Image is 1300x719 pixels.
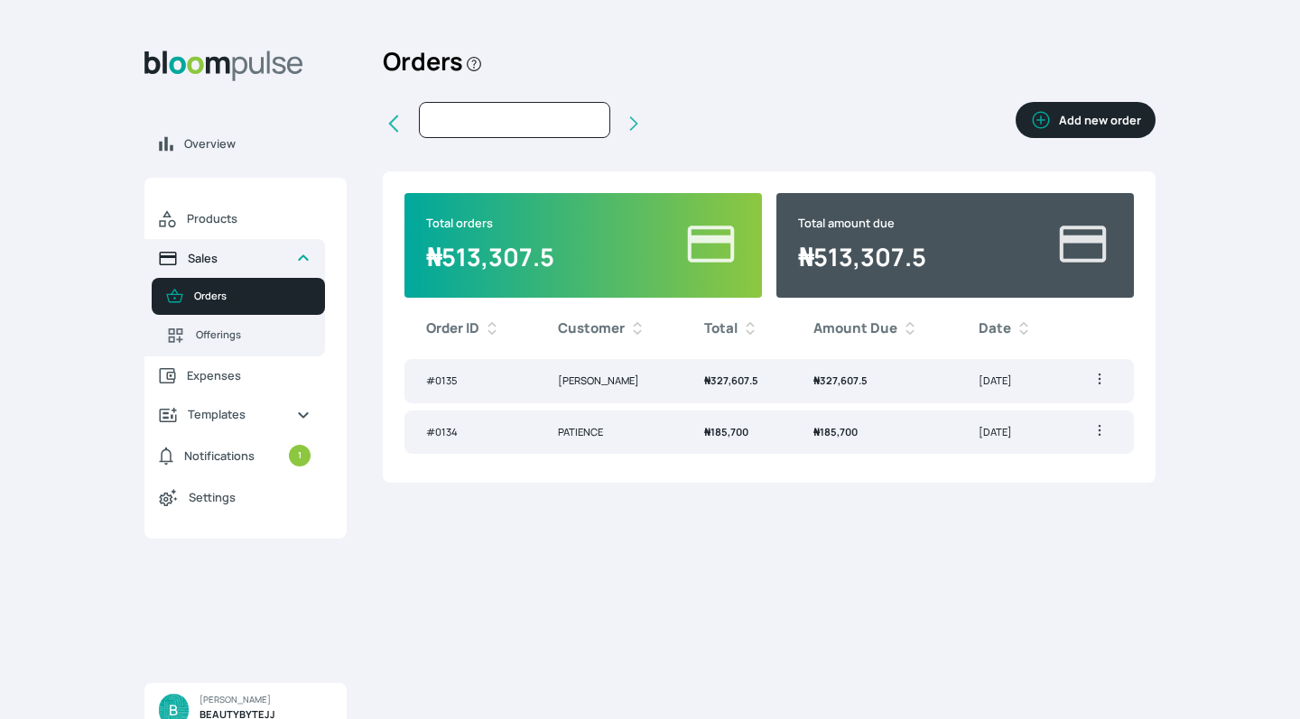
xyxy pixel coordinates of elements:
span: Notifications [184,447,255,465]
b: Total [704,318,738,339]
td: [PERSON_NAME] [536,359,682,403]
h2: Orders [383,36,483,102]
span: Products [187,210,311,227]
td: # 0134 [404,410,536,455]
a: Sales [144,239,325,278]
img: Bloom Logo [144,51,303,81]
span: 185,700 [813,425,858,438]
a: Overview [144,124,347,163]
td: PATIENCE [536,410,682,455]
b: Customer [558,318,625,339]
span: 185,700 [704,425,748,438]
b: Order ID [426,318,479,339]
span: ₦ [426,240,441,273]
span: Overview [184,135,332,152]
span: 327,607.5 [813,373,868,387]
a: Orders [152,278,325,315]
a: Offerings [152,315,325,356]
p: Total amount due [798,215,926,232]
td: [DATE] [957,359,1065,403]
a: Notifications1 [144,434,325,477]
span: 513,307.5 [426,240,554,273]
b: Amount Due [813,318,897,339]
span: [PERSON_NAME] [200,694,271,706]
span: ₦ [813,373,820,387]
b: Date [979,318,1011,339]
button: Add new order [1016,102,1156,138]
a: Add new order [1016,102,1156,145]
a: Expenses [144,356,325,395]
span: 513,307.5 [798,240,926,273]
aside: Sidebar [144,36,347,697]
td: [DATE] [957,410,1065,455]
span: Settings [189,489,311,506]
span: Orders [194,289,311,304]
p: Total orders [426,215,554,232]
small: 1 [289,445,311,466]
a: Settings [144,477,325,517]
span: 327,607.5 [704,373,758,387]
span: Sales [188,250,282,267]
span: Offerings [196,327,311,343]
span: ₦ [704,425,710,438]
td: # 0135 [404,359,536,403]
span: ₦ [704,373,710,387]
span: Templates [188,406,282,423]
span: ₦ [798,240,813,273]
a: Templates [144,395,325,434]
a: Products [144,199,325,239]
span: ₦ [813,425,820,438]
span: Expenses [187,367,311,384]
